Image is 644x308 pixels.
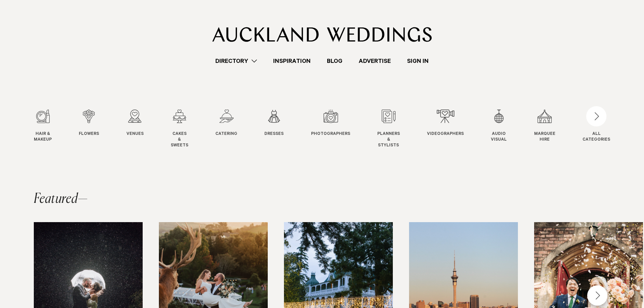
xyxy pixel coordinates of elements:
[427,110,477,148] swiper-slide: 9 / 12
[351,56,399,66] a: Advertise
[534,110,569,148] swiper-slide: 11 / 12
[319,56,351,66] a: Blog
[212,27,432,42] img: Auckland Weddings Logo
[264,110,284,137] a: Dresses
[264,110,297,148] swiper-slide: 6 / 12
[311,132,350,137] span: Photographers
[207,56,265,66] a: Directory
[399,56,437,66] a: Sign In
[215,110,251,148] swiper-slide: 5 / 12
[264,132,284,137] span: Dresses
[79,110,113,148] swiper-slide: 2 / 12
[491,132,507,143] span: Audio Visual
[215,132,237,137] span: Catering
[427,132,464,137] span: Videographers
[79,132,99,137] span: Flowers
[311,110,364,148] swiper-slide: 7 / 12
[377,110,413,148] swiper-slide: 8 / 12
[534,132,555,143] span: Marquee Hire
[171,110,202,148] swiper-slide: 4 / 12
[79,110,99,137] a: Flowers
[126,132,144,137] span: Venues
[582,132,610,143] div: ALL CATEGORIES
[126,110,144,137] a: Venues
[34,110,52,143] a: Hair & Makeup
[171,132,188,148] span: Cakes & Sweets
[126,110,157,148] swiper-slide: 3 / 12
[582,110,610,141] button: ALLCATEGORIES
[171,110,188,148] a: Cakes & Sweets
[491,110,507,143] a: Audio Visual
[34,132,52,143] span: Hair & Makeup
[34,192,88,206] h2: Featured
[534,110,555,143] a: Marquee Hire
[34,110,65,148] swiper-slide: 1 / 12
[427,110,464,137] a: Videographers
[491,110,520,148] swiper-slide: 10 / 12
[377,132,400,148] span: Planners & Stylists
[377,110,400,148] a: Planners & Stylists
[311,110,350,137] a: Photographers
[215,110,237,137] a: Catering
[265,56,319,66] a: Inspiration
